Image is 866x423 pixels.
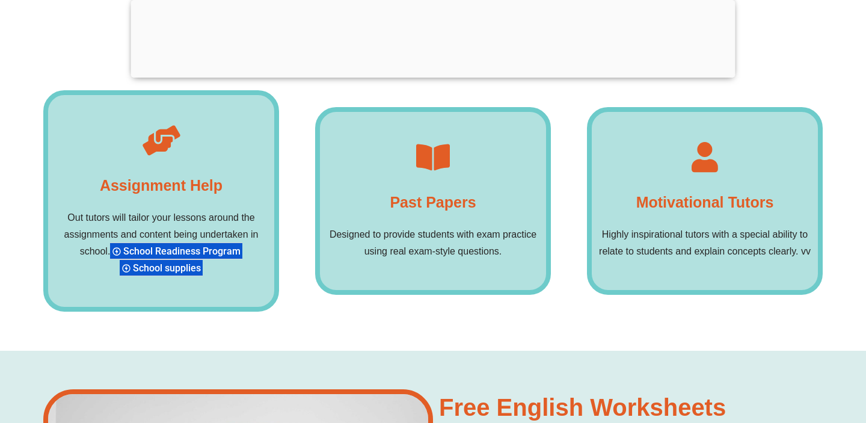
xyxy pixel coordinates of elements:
[43,36,823,54] h4: Redeem Free Assesment
[660,287,866,423] iframe: Chat Widget
[120,259,203,276] div: School supplies
[636,190,774,214] h4: Motivational Tutors
[439,395,817,419] h3: Free English Worksheets​
[110,242,242,259] div: School Readiness Program
[390,190,476,214] h4: Past Papers
[48,209,274,277] p: Out tutors will tailor your lessons around the assignments and content being undertaken in school.
[592,226,818,260] p: Highly inspirational tutors with a special ability to relate to students and explain concepts cle...
[133,262,204,274] span: School supplies
[100,173,223,197] h4: Assignment Help
[123,245,244,257] span: School Readiness Program
[320,226,546,260] p: Designed to provide students with exam practice using real exam-style questions.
